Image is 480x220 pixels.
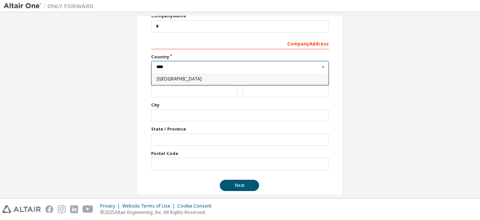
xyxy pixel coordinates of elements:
div: Website Terms of Use [122,203,177,209]
label: Country [151,54,329,60]
label: Postal Code [151,150,329,156]
div: Cookie Consent [177,203,216,209]
span: [GEOGRAPHIC_DATA] [157,77,324,81]
img: altair_logo.svg [2,205,41,213]
img: linkedin.svg [70,205,78,213]
label: Company Name [151,13,329,19]
label: City [151,102,329,108]
div: Company Address [151,37,329,49]
img: youtube.svg [82,205,93,213]
img: instagram.svg [58,205,66,213]
label: State / Province [151,126,329,132]
p: © 2025 Altair Engineering, Inc. All Rights Reserved. [100,209,216,215]
button: Next [220,180,259,191]
img: facebook.svg [45,205,53,213]
img: Altair One [4,2,97,10]
div: Privacy [100,203,122,209]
